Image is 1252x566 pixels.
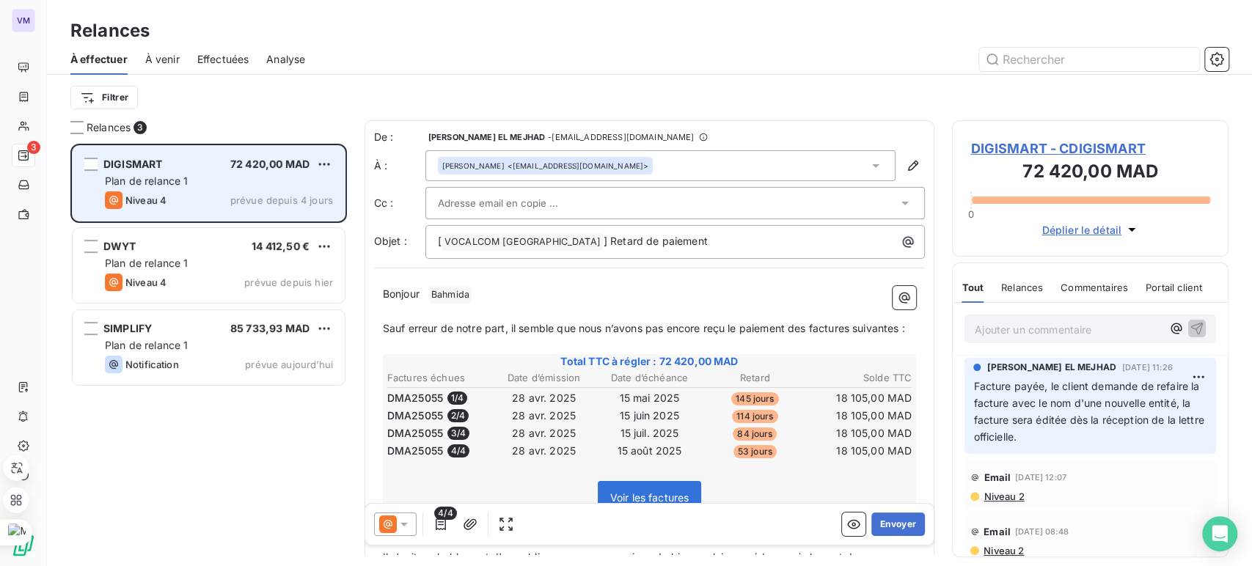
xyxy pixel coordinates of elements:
[808,408,912,424] td: 18 105,00 MAD
[442,161,648,171] div: <[EMAIL_ADDRESS][DOMAIN_NAME]>
[387,426,443,441] span: DMA25055
[979,48,1199,71] input: Rechercher
[245,359,333,370] span: prévue aujourd’hui
[962,282,984,293] span: Tout
[492,390,596,406] td: 28 avr. 2025
[1015,527,1069,536] span: [DATE] 08:48
[808,390,912,406] td: 18 105,00 MAD
[871,512,925,536] button: Envoyer
[429,287,472,304] span: Bahmida
[1122,363,1173,372] span: [DATE] 11:26
[1001,282,1043,293] span: Relances
[973,380,1207,443] span: Facture payée, le client demande de refaire la facture avec le nom d'une nouvelle entité, la fact...
[387,444,443,458] span: DMA25055
[1146,282,1202,293] span: Portail client
[968,208,974,220] span: 0
[1202,516,1237,551] div: Open Intercom Messenger
[986,361,1116,374] span: [PERSON_NAME] EL MEJHAD
[252,240,310,252] span: 14 412,50 €
[598,408,702,424] td: 15 juin 2025
[383,322,905,334] span: Sauf erreur de notre part, il semble que nous n’avons pas encore reçu le paiement des factures su...
[1015,473,1066,482] span: [DATE] 12:07
[447,409,469,422] span: 2 / 4
[598,425,702,441] td: 15 juil. 2025
[598,390,702,406] td: 15 mai 2025
[610,491,689,504] span: Voir les factures
[230,194,333,206] span: prévue depuis 4 jours
[733,445,777,458] span: 53 jours
[12,9,35,32] div: VM
[197,52,249,67] span: Effectuées
[598,443,702,459] td: 15 août 2025
[438,192,596,214] input: Adresse email en copie ...
[12,534,35,557] img: Logo LeanPay
[548,133,694,141] span: - [EMAIL_ADDRESS][DOMAIN_NAME]
[87,120,131,135] span: Relances
[492,425,596,441] td: 28 avr. 2025
[125,194,166,206] span: Niveau 4
[733,427,777,441] span: 84 jours
[434,507,456,520] span: 4/4
[105,257,188,269] span: Plan de relance 1
[1061,282,1128,293] span: Commentaires
[133,121,147,134] span: 3
[447,427,469,440] span: 3 / 4
[125,276,166,288] span: Niveau 4
[808,443,912,459] td: 18 105,00 MAD
[982,545,1024,556] span: Niveau 2
[374,158,425,173] label: À :
[438,235,442,247] span: [
[266,52,305,67] span: Analyse
[103,322,152,334] span: SIMPLIFY
[70,144,347,566] div: grid
[383,287,420,300] span: Bonjour
[731,392,778,405] span: 145 jours
[808,370,912,386] th: Solde TTC
[374,130,425,144] span: De :
[970,158,1210,188] h3: 72 420,00 MAD
[70,52,128,67] span: À effectuer
[105,174,188,187] span: Plan de relance 1
[447,444,469,457] span: 4 / 4
[1037,221,1143,238] button: Déplier le détail
[105,339,188,351] span: Plan de relance 1
[984,471,1011,483] span: Email
[374,196,425,210] label: Cc :
[1041,222,1121,238] span: Déplier le détail
[970,139,1210,158] span: DIGISMART - CDIGISMART
[492,443,596,459] td: 28 avr. 2025
[125,359,179,370] span: Notification
[244,276,333,288] span: prévue depuis hier
[70,86,138,109] button: Filtrer
[27,141,40,154] span: 3
[732,410,777,423] span: 114 jours
[492,370,596,386] th: Date d’émission
[703,370,807,386] th: Retard
[230,322,310,334] span: 85 733,93 MAD
[145,52,180,67] span: À venir
[385,354,915,369] span: Total TTC à régler : 72 420,00 MAD
[387,370,491,386] th: Factures échues
[604,235,708,247] span: ] Retard de paiement
[442,161,505,171] span: [PERSON_NAME]
[442,234,603,251] span: VOCALCOM [GEOGRAPHIC_DATA]
[984,526,1011,537] span: Email
[598,370,702,386] th: Date d’échéance
[103,240,136,252] span: DWYT
[103,158,162,170] span: DIGISMART
[447,392,467,405] span: 1 / 4
[808,425,912,441] td: 18 105,00 MAD
[492,408,596,424] td: 28 avr. 2025
[428,133,545,141] span: [PERSON_NAME] EL MEJHAD
[387,408,443,423] span: DMA25055
[387,391,443,405] span: DMA25055
[70,18,150,44] h3: Relances
[374,235,407,247] span: Objet :
[982,490,1024,502] span: Niveau 2
[230,158,310,170] span: 72 420,00 MAD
